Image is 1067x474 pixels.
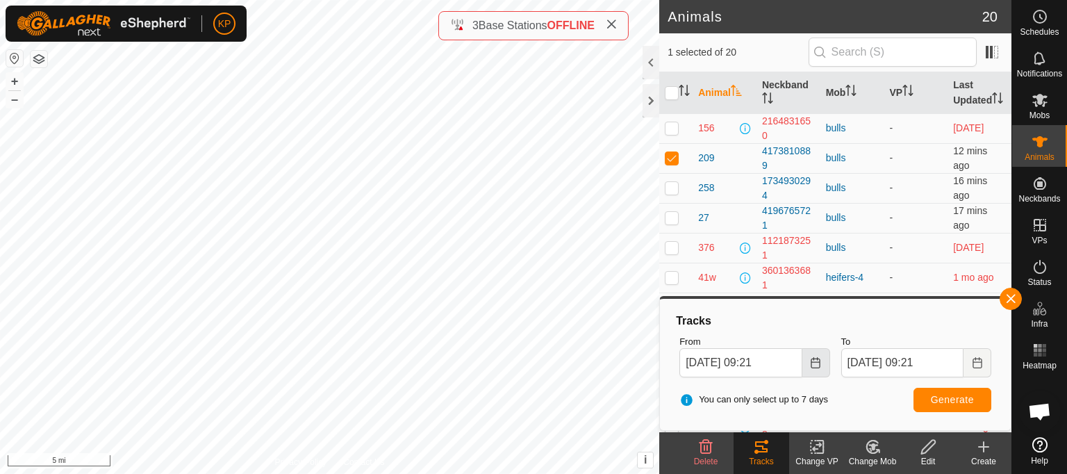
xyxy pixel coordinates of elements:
span: 8 Sept 2025, 7:57 pm [953,272,993,283]
span: Animals [1025,153,1054,161]
div: Tracks [674,313,997,329]
app-display-virtual-paddock-transition: - [889,122,893,133]
div: Change Mob [845,455,900,468]
span: 376 [698,240,714,255]
a: Contact Us [343,456,384,468]
app-display-virtual-paddock-transition: - [889,152,893,163]
span: Neckbands [1018,195,1060,203]
span: KP [218,17,231,31]
span: Mobs [1029,111,1050,120]
span: Heatmap [1023,361,1057,370]
span: Schedules [1020,28,1059,36]
app-display-virtual-paddock-transition: - [889,242,893,253]
span: VPs [1032,236,1047,245]
div: heifers-4 [826,270,879,285]
th: Neckband [756,72,820,114]
div: 1734930294 [762,174,815,203]
span: 209 [698,151,714,165]
span: 15 Oct 2025, 9:08 am [953,145,987,171]
span: 11 Oct 2025, 4:03 pm [953,122,984,133]
a: Privacy Policy [275,456,327,468]
app-display-virtual-paddock-transition: - [889,182,893,193]
span: 15 Oct 2025, 9:03 am [953,205,987,231]
span: 11 Oct 2025, 4:02 pm [953,242,984,253]
p-sorticon: Activate to sort [731,87,742,98]
span: 1 selected of 20 [668,45,808,60]
div: bulls [826,211,879,225]
span: Base Stations [479,19,547,31]
div: bulls [826,240,879,255]
div: 4173810889 [762,144,815,173]
span: 20 [982,6,998,27]
span: 156 [698,121,714,136]
div: bulls [826,151,879,165]
span: OFFLINE [547,19,595,31]
div: Change VP [789,455,845,468]
span: Infra [1031,320,1048,328]
span: Delete [694,457,718,466]
div: bulls [826,121,879,136]
p-sorticon: Activate to sort [992,95,1003,106]
h2: Animals [668,8,982,25]
app-display-virtual-paddock-transition: - [889,212,893,223]
span: 258 [698,181,714,195]
button: i [638,452,653,468]
p-sorticon: Activate to sort [762,95,773,106]
span: 41w [698,270,716,285]
div: bulls [826,181,879,195]
div: 1948217128 [762,293,815,322]
label: From [679,335,829,349]
div: Create [956,455,1011,468]
span: Generate [931,394,974,405]
button: Map Layers [31,51,47,67]
label: To [841,335,991,349]
th: Mob [820,72,884,114]
div: Tracks [734,455,789,468]
img: Gallagher Logo [17,11,190,36]
button: – [6,91,23,108]
div: 3601363681 [762,263,815,293]
p-sorticon: Activate to sort [845,87,857,98]
div: Open chat [1019,391,1061,432]
span: Notifications [1017,70,1062,78]
button: + [6,73,23,90]
span: 3 [472,19,479,31]
span: Status [1027,278,1051,286]
th: Animal [693,72,756,114]
span: 27 [698,211,709,225]
button: Choose Date [963,348,991,377]
app-display-virtual-paddock-transition: - [889,272,893,283]
a: Help [1012,432,1067,471]
button: Generate [913,388,991,412]
div: 1121873251 [762,234,815,263]
p-sorticon: Activate to sort [679,87,690,98]
button: Reset Map [6,50,23,67]
div: 4196765721 [762,204,815,233]
th: Last Updated [948,72,1011,114]
th: VP [884,72,948,114]
div: 2164831650 [762,114,815,143]
span: i [644,454,647,466]
span: 15 Oct 2025, 9:05 am [953,175,987,201]
span: You can only select up to 7 days [679,393,828,407]
p-sorticon: Activate to sort [902,87,913,98]
input: Search (S) [809,38,977,67]
button: Choose Date [802,348,830,377]
span: Help [1031,457,1048,465]
div: Edit [900,455,956,468]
